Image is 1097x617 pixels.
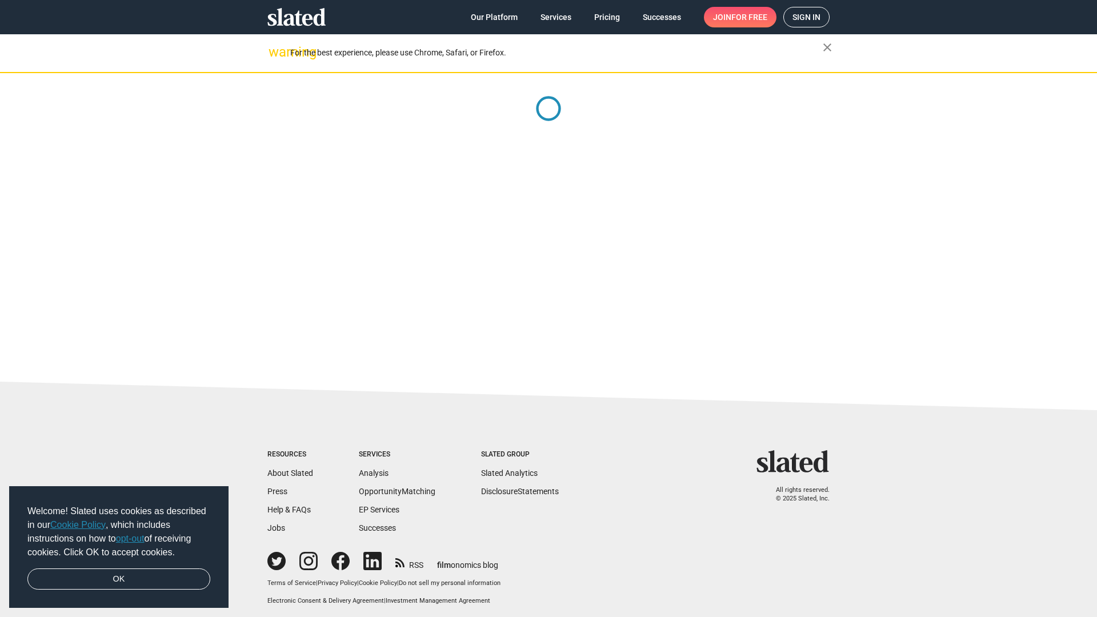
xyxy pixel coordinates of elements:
[594,7,620,27] span: Pricing
[713,7,767,27] span: Join
[316,579,318,587] span: |
[290,45,823,61] div: For the best experience, please use Chrome, Safari, or Firefox.
[585,7,629,27] a: Pricing
[386,597,490,604] a: Investment Management Agreement
[531,7,580,27] a: Services
[359,505,399,514] a: EP Services
[395,553,423,571] a: RSS
[384,597,386,604] span: |
[462,7,527,27] a: Our Platform
[704,7,776,27] a: Joinfor free
[357,579,359,587] span: |
[27,504,210,559] span: Welcome! Slated uses cookies as described in our , which includes instructions on how to of recei...
[318,579,357,587] a: Privacy Policy
[481,450,559,459] div: Slated Group
[437,560,451,570] span: film
[764,486,830,503] p: All rights reserved. © 2025 Slated, Inc.
[269,45,282,59] mat-icon: warning
[359,523,396,532] a: Successes
[399,579,501,588] button: Do not sell my personal information
[267,597,384,604] a: Electronic Consent & Delivery Agreement
[267,523,285,532] a: Jobs
[359,450,435,459] div: Services
[643,7,681,27] span: Successes
[267,579,316,587] a: Terms of Service
[437,551,498,571] a: filmonomics blog
[481,487,559,496] a: DisclosureStatements
[792,7,820,27] span: Sign in
[9,486,229,608] div: cookieconsent
[783,7,830,27] a: Sign in
[397,579,399,587] span: |
[634,7,690,27] a: Successes
[267,505,311,514] a: Help & FAQs
[820,41,834,54] mat-icon: close
[359,487,435,496] a: OpportunityMatching
[267,450,313,459] div: Resources
[116,534,145,543] a: opt-out
[359,579,397,587] a: Cookie Policy
[481,468,538,478] a: Slated Analytics
[359,468,389,478] a: Analysis
[267,487,287,496] a: Press
[27,568,210,590] a: dismiss cookie message
[541,7,571,27] span: Services
[471,7,518,27] span: Our Platform
[267,468,313,478] a: About Slated
[50,520,106,530] a: Cookie Policy
[731,7,767,27] span: for free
